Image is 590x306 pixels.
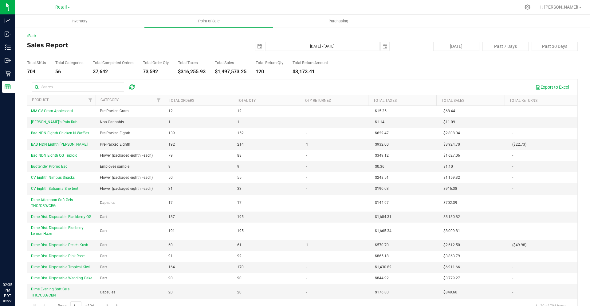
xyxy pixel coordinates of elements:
[237,98,256,103] a: Total Qty
[31,254,85,258] span: Dime Dist. Disposable Pink Rose
[375,214,391,220] span: $1,684.31
[100,253,107,259] span: Cart
[443,289,457,295] span: $849.60
[237,153,242,159] span: 88
[375,108,387,114] span: $15.35
[320,18,356,24] span: Purchasing
[63,18,96,24] span: Inventory
[375,264,391,270] span: $1,430.82
[306,289,307,295] span: -
[443,164,453,170] span: $1.10
[190,18,228,24] span: Point of Sale
[375,253,389,259] span: $865.18
[31,226,84,236] span: Dime Dist. Disposable Blueberry Lemon Haze
[512,142,526,147] span: ($22.73)
[100,214,107,220] span: Cart
[100,153,153,159] span: Flower (packaged eighth - each)
[443,275,460,281] span: $3,779.27
[32,82,124,92] input: Search...
[237,130,244,136] span: 152
[168,119,171,125] span: 1
[443,108,455,114] span: $68.44
[305,98,331,103] a: Qty Returned
[306,186,307,192] span: -
[443,214,460,220] span: $8,180.82
[168,186,173,192] span: 31
[31,120,77,124] span: [PERSON_NAME]'s Pain Rub
[93,69,134,74] div: 37,642
[5,57,11,63] inline-svg: Outbound
[168,130,175,136] span: 139
[100,130,130,136] span: Pre-Packed Eighth
[5,18,11,24] inline-svg: Analytics
[375,153,389,159] span: $349.12
[100,200,115,206] span: Capsules
[168,214,175,220] span: 187
[31,215,91,219] span: Dime Dist. Disposable Blackberry OG
[100,119,124,125] span: Non Cannabis
[443,119,455,125] span: $11.09
[237,289,242,295] span: 20
[375,275,389,281] span: $844.92
[93,61,134,65] div: Total Completed Orders
[5,31,11,37] inline-svg: Inbound
[55,5,67,10] span: Retail
[293,61,328,65] div: Total Return Amount
[237,264,244,270] span: 170
[55,69,84,74] div: 56
[237,200,242,206] span: 17
[375,175,389,181] span: $248.51
[375,142,389,147] span: $932.00
[512,214,513,220] span: -
[443,242,460,248] span: $2,612.50
[306,142,308,147] span: 1
[512,289,513,295] span: -
[512,242,526,248] span: ($49.98)
[512,108,513,114] span: -
[215,69,246,74] div: $1,497,573.25
[3,299,12,303] p: 09/22
[381,42,389,51] span: select
[512,130,513,136] span: -
[27,42,210,48] h4: Sales Report
[237,142,244,147] span: 214
[31,175,75,180] span: CV Eighth Nimbus Snacks
[168,108,173,114] span: 12
[512,119,513,125] span: -
[100,164,129,170] span: Employee sample
[237,164,239,170] span: 9
[100,242,107,248] span: Cart
[85,95,96,105] a: Filter
[237,186,242,192] span: 33
[31,198,73,208] span: Dime Afternoon Soft Gels THC/CBD/CBG
[306,275,307,281] span: -
[31,142,88,147] span: BAD NDN Eighth [PERSON_NAME]
[100,289,115,295] span: Capsules
[256,69,283,74] div: 120
[168,275,173,281] span: 90
[168,164,171,170] span: 9
[168,153,173,159] span: 79
[31,276,92,280] span: Dime Dist. Disposable Wedding Cake
[306,200,307,206] span: -
[306,153,307,159] span: -
[306,253,307,259] span: -
[32,98,49,102] a: Product
[293,69,328,74] div: $3,173.41
[512,175,513,181] span: -
[256,61,283,65] div: Total Return Qty
[512,275,513,281] span: -
[375,289,389,295] span: $176.80
[168,289,173,295] span: 20
[512,200,513,206] span: -
[375,164,384,170] span: $0.36
[306,264,307,270] span: -
[538,5,578,10] span: Hi, [PERSON_NAME]!
[442,98,464,103] a: Total Sales
[512,164,513,170] span: -
[31,153,77,158] span: Bad NDN Eighth OG Triploid
[306,242,308,248] span: 1
[443,264,460,270] span: $6,911.66
[443,253,460,259] span: $3,863.79
[237,214,244,220] span: 195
